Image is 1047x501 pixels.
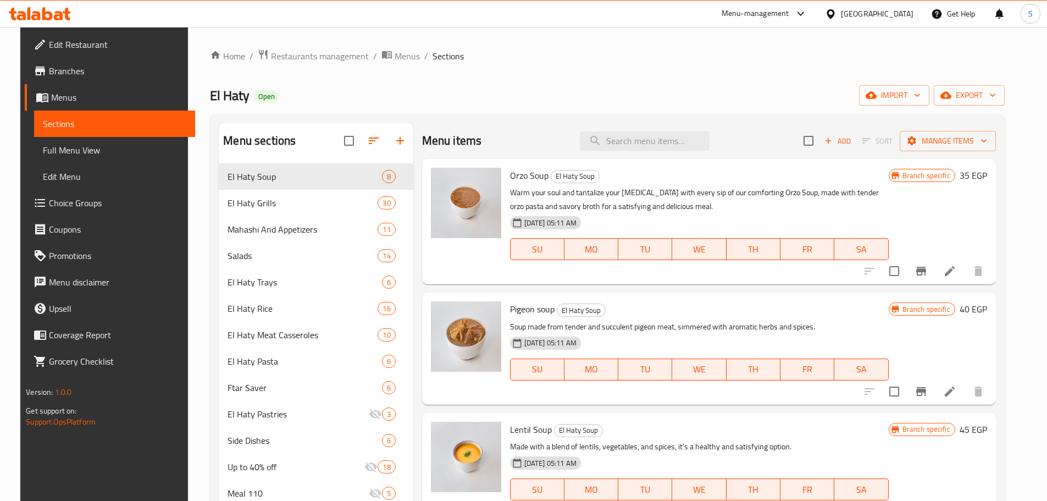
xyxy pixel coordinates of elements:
span: Restaurants management [271,49,369,63]
span: Grocery Checklist [49,355,186,368]
button: delete [965,258,991,284]
span: TH [731,241,776,257]
div: El Haty Pasta [228,355,381,368]
span: 6 [383,436,395,446]
div: El Haty Trays [228,276,381,289]
span: SA [839,361,884,377]
button: TH [727,359,780,381]
span: Add item [820,133,855,150]
span: El Haty Soup [557,304,605,317]
button: delete [965,378,991,405]
a: Menus [381,49,420,63]
nav: breadcrumb [210,49,1004,63]
span: 30 [378,198,395,208]
a: Grocery Checklist [25,348,195,375]
a: Branches [25,58,195,84]
span: TH [731,482,776,498]
a: Edit menu item [943,265,956,278]
span: Branch specific [898,424,955,434]
div: El Haty Soup8 [219,163,413,190]
span: El Haty Pastries [228,408,368,421]
button: WE [672,238,726,260]
div: items [382,408,396,421]
span: 11 [378,224,395,235]
span: Open [254,92,279,101]
div: items [382,434,396,447]
a: Edit Restaurant [25,31,195,58]
a: Restaurants management [258,49,369,63]
div: Side Dishes6 [219,427,413,454]
span: Menus [51,91,186,104]
span: WE [677,482,722,498]
span: 18 [378,462,395,472]
span: SA [839,241,884,257]
span: Menus [395,49,420,63]
button: MO [564,478,618,500]
span: FR [785,361,830,377]
div: El Haty Meat Casseroles10 [219,322,413,348]
li: / [424,49,428,63]
span: export [943,89,996,102]
span: El Haty Rice [228,302,378,315]
span: Full Menu View [43,144,186,157]
button: WE [672,359,726,381]
span: FR [785,241,830,257]
span: Branches [49,64,186,78]
button: import [859,85,929,106]
button: FR [780,359,834,381]
span: Promotions [49,249,186,262]
span: Up to 40% off [228,460,364,474]
div: items [378,223,395,236]
button: SU [510,478,564,500]
span: Ftar Saver [228,381,381,394]
img: Orzo Soup [431,168,501,238]
button: SA [834,478,888,500]
span: Sections [433,49,464,63]
span: Select to update [883,380,906,403]
button: FR [780,478,834,500]
div: Salads [228,249,378,262]
span: SU [515,482,560,498]
span: Orzo Soup [510,167,549,184]
span: 10 [378,330,395,340]
li: / [373,49,377,63]
a: Edit menu item [943,385,956,398]
button: SU [510,359,564,381]
span: 6 [383,356,395,367]
span: Upsell [49,302,186,315]
div: El Haty Soup [228,170,381,183]
span: [DATE] 05:11 AM [520,338,581,348]
span: Sort sections [361,128,387,154]
button: TU [618,359,672,381]
h6: 35 EGP [960,168,987,183]
button: SA [834,238,888,260]
span: Lentil Soup [510,421,552,438]
span: Select section [797,129,820,152]
button: Branch-specific-item [908,378,934,405]
div: Mahashi And Appetizers [228,223,378,236]
div: items [382,170,396,183]
button: Add [820,133,855,150]
a: Promotions [25,243,195,269]
h6: 40 EGP [960,301,987,317]
span: El Haty Meat Casseroles [228,328,378,342]
span: El Haty Soup [555,424,602,437]
div: El Haty Pasta6 [219,348,413,375]
div: Side Dishes [228,434,381,447]
div: items [382,487,396,500]
a: Menu disclaimer [25,269,195,295]
span: El Haty Grills [228,196,378,210]
span: MO [569,241,614,257]
span: Menu disclaimer [49,276,186,289]
div: items [378,328,395,342]
span: Branch specific [898,170,955,181]
p: Warm your soul and tantalize your [MEDICAL_DATA] with every sip of our comforting Orzo Soup, made... [510,186,889,213]
div: [GEOGRAPHIC_DATA] [841,8,913,20]
div: Ftar Saver6 [219,375,413,401]
a: Coupons [25,216,195,243]
span: MO [569,482,614,498]
button: MO [564,359,618,381]
span: Coverage Report [49,328,186,342]
button: Branch-specific-item [908,258,934,284]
